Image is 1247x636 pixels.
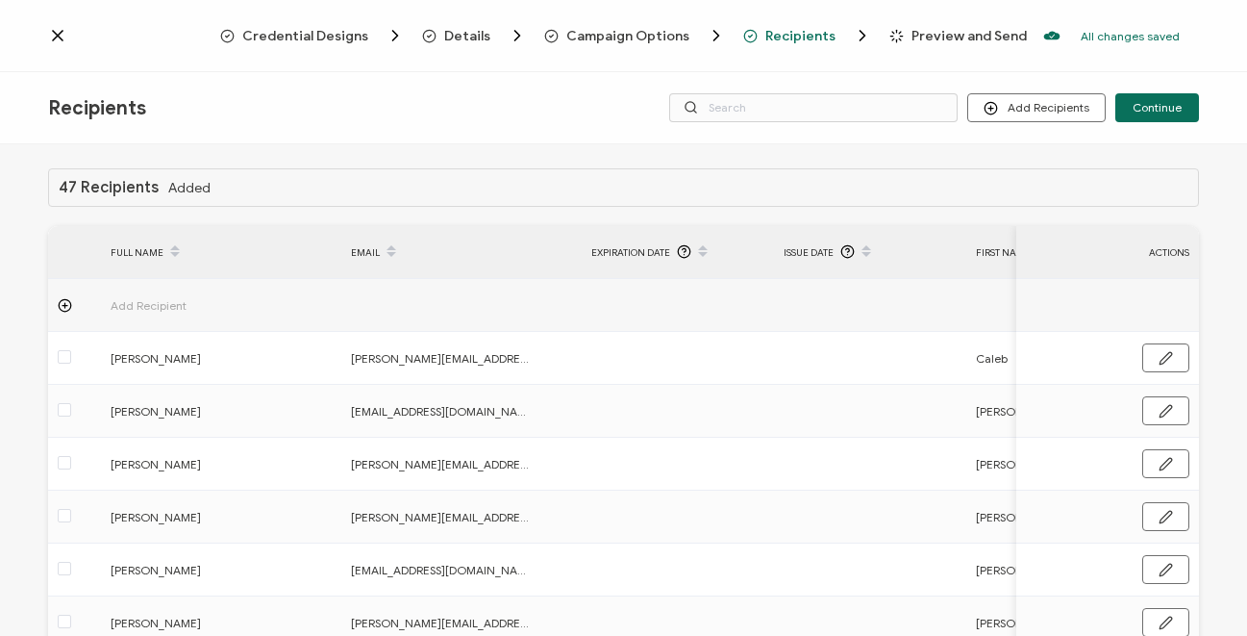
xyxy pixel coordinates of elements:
span: [PERSON_NAME] [111,400,293,422]
span: Add Recipient [111,294,293,317]
span: [PERSON_NAME] [976,559,1066,581]
span: [PERSON_NAME][EMAIL_ADDRESS][DOMAIN_NAME] [351,506,534,528]
span: [PERSON_NAME] [111,347,293,369]
span: [PERSON_NAME] [111,453,293,475]
span: [PERSON_NAME][EMAIL_ADDRESS][PERSON_NAME][DOMAIN_NAME] [351,612,534,634]
span: [PERSON_NAME] [111,559,293,581]
span: [PERSON_NAME][EMAIL_ADDRESS][DOMAIN_NAME] [351,453,534,475]
span: [PERSON_NAME] [111,506,293,528]
span: Preview and Send [889,29,1027,43]
span: Caleb [976,347,1008,369]
div: ACTIONS [1016,242,1199,264]
span: Recipients [48,96,146,120]
input: Search [669,93,958,122]
div: FULL NAME [101,236,341,268]
div: First Name [966,236,1159,268]
span: Details [444,29,490,43]
span: [EMAIL_ADDRESS][DOMAIN_NAME] [351,400,534,422]
span: [EMAIL_ADDRESS][DOMAIN_NAME] [351,559,534,581]
span: [PERSON_NAME] [976,612,1066,634]
div: EMAIL [341,236,582,268]
button: Continue [1115,93,1199,122]
span: Recipients [743,26,872,45]
span: Campaign Options [566,29,689,43]
span: Added [168,181,211,195]
span: [PERSON_NAME][EMAIL_ADDRESS][DOMAIN_NAME] [351,347,534,369]
p: All changes saved [1081,29,1180,43]
span: Details [422,26,527,45]
h1: 47 Recipients [59,179,159,196]
span: Campaign Options [544,26,726,45]
span: Expiration Date [591,242,670,264]
span: Credential Designs [242,29,368,43]
span: [PERSON_NAME] [976,400,1066,422]
span: Preview and Send [911,29,1027,43]
span: [PERSON_NAME] [976,453,1066,475]
button: Add Recipients [967,93,1106,122]
div: Breadcrumb [220,26,1027,45]
span: Credential Designs [220,26,405,45]
span: [PERSON_NAME] [976,506,1066,528]
iframe: Chat Widget [1151,544,1247,636]
span: Issue Date [784,242,834,264]
span: Continue [1133,102,1182,114]
span: [PERSON_NAME] [111,612,293,634]
span: Recipients [765,29,835,43]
